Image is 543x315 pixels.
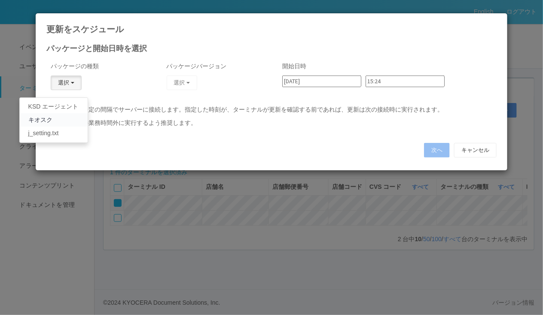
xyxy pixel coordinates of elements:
button: 選択 [51,76,82,90]
p: パッケージバージョン [167,62,261,71]
button: キャンセル [454,143,497,157]
h4: 更新をスケジュール [46,24,497,34]
button: 次へ [424,143,450,157]
p: パッケージの種類 [51,62,145,71]
ul: 選択 [19,97,88,143]
a: キオスク [20,113,88,127]
p: ターミナルは一定の間隔でサーバーに接続します。指定した時刻が、ターミナルが更新を確認する前であれば、更新は次の接続時に実行されます。 [46,105,497,114]
a: KSD エージェント [20,100,88,113]
button: 選択 [167,76,198,90]
p: 開始日時 [282,62,492,71]
a: j_setting.txt [20,127,88,140]
p: 更新は、通常の業務時間外に実行するよう推奨します。 [46,118,497,127]
h4: パッケージと開始日時を選択 [46,45,497,53]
